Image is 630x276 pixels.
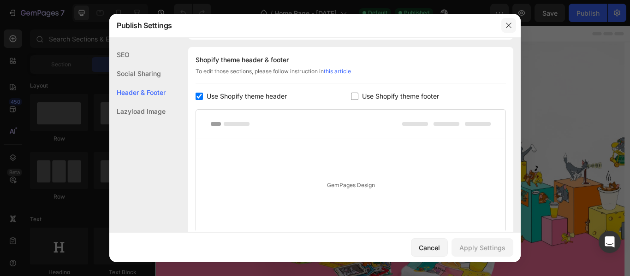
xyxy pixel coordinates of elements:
button: Apply Settings [452,238,513,257]
div: Lazyload Image [109,102,166,121]
div: Social Sharing [109,64,166,83]
div: Publish Settings [109,13,497,37]
div: Shopify theme header & footer [196,54,506,65]
div: GemPages Design [196,139,505,232]
div: To edit those sections, please follow instruction in [196,67,506,83]
div: SEO [109,45,166,64]
span: Use Shopify theme footer [362,91,439,102]
div: Open Intercom Messenger [599,231,621,253]
span: Use Shopify theme header [207,91,287,102]
button: Cancel [411,238,448,257]
div: Header & Footer [109,83,166,102]
a: this article [324,68,351,75]
div: Cancel [419,243,440,253]
div: Apply Settings [459,243,505,253]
